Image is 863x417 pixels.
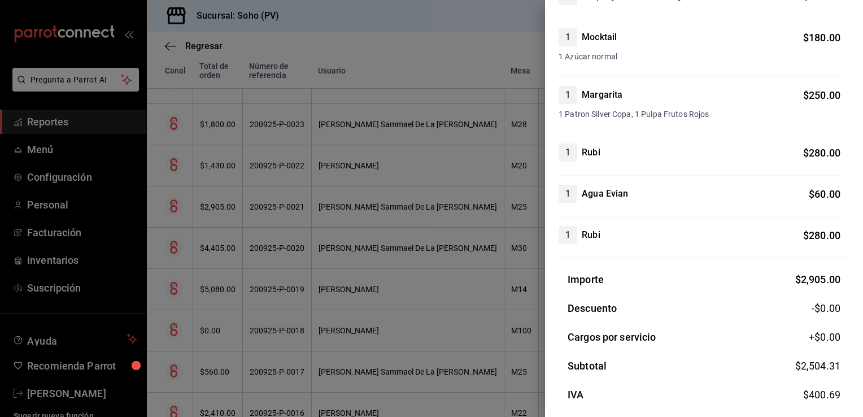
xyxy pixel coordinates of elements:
h4: Rubi [582,146,600,159]
span: 1 [559,31,577,44]
span: 1 Patron Silver Copa, 1 Pulpa Frutos Rojos [559,108,840,120]
span: 1 Azúcar normal [559,51,840,63]
span: 1 [559,146,577,159]
span: $ 2,504.31 [795,360,840,372]
span: $ 180.00 [803,32,840,44]
h3: Descuento [568,301,617,316]
span: +$ 0.00 [809,329,840,345]
h4: Rubi [582,228,600,242]
h3: Cargos por servicio [568,329,656,345]
h3: Importe [568,272,604,287]
span: 1 [559,187,577,201]
span: -$0.00 [812,301,840,316]
h4: Margarita [582,88,622,102]
h3: Subtotal [568,358,607,373]
h4: Mocktail [582,31,617,44]
h4: Agua Evian [582,187,628,201]
span: $ 2,905.00 [795,273,840,285]
h3: IVA [568,387,583,402]
span: 1 [559,228,577,242]
span: 1 [559,88,577,102]
span: $ 280.00 [803,147,840,159]
span: $ 280.00 [803,229,840,241]
span: $ 60.00 [809,188,840,200]
span: $ 250.00 [803,89,840,101]
span: $ 400.69 [803,389,840,401]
